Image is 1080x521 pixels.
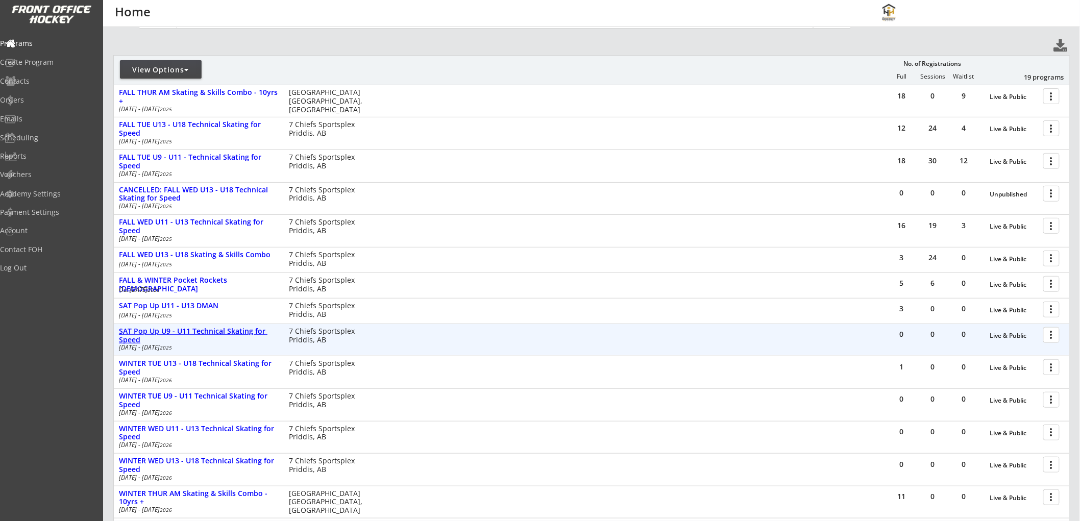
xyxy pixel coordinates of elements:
[949,461,979,468] div: 0
[289,359,369,377] div: 7 Chiefs Sportsplex Priddis, AB
[949,125,979,132] div: 4
[120,65,202,75] div: View Options
[119,120,278,138] div: FALL TUE U13 - U18 Technical Skating for Speed
[1043,251,1060,266] button: more_vert
[918,280,948,287] div: 6
[918,461,948,468] div: 0
[119,344,275,351] div: [DATE] - [DATE]
[948,73,979,80] div: Waitlist
[1043,88,1060,104] button: more_vert
[119,186,278,203] div: CANCELLED: FALL WED U13 - U18 Technical Skating for Speed
[887,363,917,370] div: 1
[949,331,979,338] div: 0
[887,125,917,132] div: 12
[119,410,275,416] div: [DATE] - [DATE]
[289,392,369,409] div: 7 Chiefs Sportsplex Priddis, AB
[289,327,369,344] div: 7 Chiefs Sportsplex Priddis, AB
[949,493,979,500] div: 0
[901,60,964,67] div: No. of Registrations
[289,457,369,474] div: 7 Chiefs Sportsplex Priddis, AB
[990,158,1038,165] div: Live & Public
[119,261,275,267] div: [DATE] - [DATE]
[289,489,369,515] div: [GEOGRAPHIC_DATA] [GEOGRAPHIC_DATA], [GEOGRAPHIC_DATA]
[949,157,979,164] div: 12
[887,280,917,287] div: 5
[160,409,172,416] em: 2026
[1043,153,1060,169] button: more_vert
[918,428,948,435] div: 0
[918,73,948,80] div: Sessions
[119,359,278,377] div: WINTER TUE U13 - U18 Technical Skating for Speed
[990,397,1038,404] div: Live & Public
[887,222,917,229] div: 16
[949,189,979,196] div: 0
[990,223,1038,230] div: Live & Public
[119,236,275,242] div: [DATE] - [DATE]
[119,442,275,448] div: [DATE] - [DATE]
[887,395,917,403] div: 0
[887,428,917,435] div: 0
[1043,359,1060,375] button: more_vert
[990,430,1038,437] div: Live & Public
[949,428,979,435] div: 0
[990,256,1038,263] div: Live & Public
[289,218,369,235] div: 7 Chiefs Sportsplex Priddis, AB
[887,493,917,500] div: 11
[289,302,369,319] div: 7 Chiefs Sportsplex Priddis, AB
[949,395,979,403] div: 0
[160,261,172,268] em: 2025
[289,276,369,293] div: 7 Chiefs Sportsplex Priddis, AB
[160,235,172,242] em: 2025
[160,138,172,145] em: 2025
[918,92,948,100] div: 0
[289,251,369,268] div: 7 Chiefs Sportsplex Priddis, AB
[119,138,275,144] div: [DATE] - [DATE]
[918,222,948,229] div: 19
[119,489,278,507] div: WINTER THUR AM Skating & Skills Combo - 10yrs +
[949,280,979,287] div: 0
[289,88,369,114] div: [GEOGRAPHIC_DATA] [GEOGRAPHIC_DATA], [GEOGRAPHIC_DATA]
[990,307,1038,314] div: Live & Public
[119,392,278,409] div: WINTER TUE U9 - U11 Technical Skating for Speed
[990,462,1038,469] div: Live & Public
[918,189,948,196] div: 0
[160,312,172,319] em: 2025
[887,157,917,164] div: 18
[1043,327,1060,343] button: more_vert
[949,222,979,229] div: 3
[1043,457,1060,473] button: more_vert
[990,281,1038,288] div: Live & Public
[949,92,979,100] div: 9
[887,331,917,338] div: 0
[119,251,278,259] div: FALL WED U13 - U18 Skating & Skills Combo
[887,189,917,196] div: 0
[887,73,917,80] div: Full
[160,203,172,210] em: 2025
[160,474,172,481] em: 2026
[887,305,917,312] div: 3
[289,425,369,442] div: 7 Chiefs Sportsplex Priddis, AB
[918,305,948,312] div: 0
[160,170,172,178] em: 2025
[119,302,278,310] div: SAT Pop Up U11 - U13 DMAN
[119,218,278,235] div: FALL WED U11 - U13 Technical Skating for Speed
[160,377,172,384] em: 2026
[1043,489,1060,505] button: more_vert
[1043,218,1060,234] button: more_vert
[990,191,1038,198] div: Unpublished
[990,126,1038,133] div: Live & Public
[1043,425,1060,440] button: more_vert
[887,254,917,261] div: 3
[119,106,275,112] div: [DATE] - [DATE]
[918,363,948,370] div: 0
[148,286,160,293] em: 2026
[289,120,369,138] div: 7 Chiefs Sportsplex Priddis, AB
[918,125,948,132] div: 24
[119,457,278,474] div: WINTER WED U13 - U18 Technical Skating for Speed
[119,327,278,344] div: SAT Pop Up U9 - U11 Technical Skating for Speed
[160,441,172,449] em: 2026
[119,507,275,513] div: [DATE] - [DATE]
[918,331,948,338] div: 0
[160,106,172,113] em: 2025
[160,344,172,351] em: 2025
